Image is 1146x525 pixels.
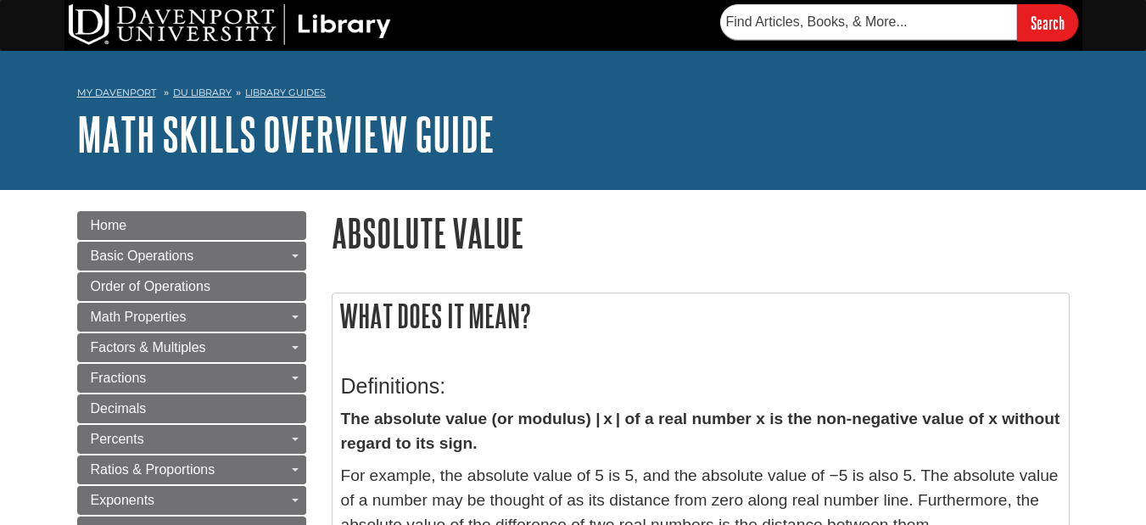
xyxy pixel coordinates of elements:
span: Ratios & Proportions [91,462,215,477]
span: Decimals [91,401,147,416]
a: Decimals [77,394,306,423]
a: Basic Operations [77,242,306,271]
span: Math Properties [91,310,187,324]
a: Home [77,211,306,240]
span: Exponents [91,493,155,507]
h3: Definitions: [341,374,1060,399]
span: Fractions [91,371,147,385]
a: Percents [77,425,306,454]
span: Order of Operations [91,279,210,293]
h1: Absolute Value [332,211,1070,254]
span: Percents [91,432,144,446]
nav: breadcrumb [77,81,1070,109]
a: DU Library [173,87,232,98]
form: Searches DU Library's articles, books, and more [720,4,1078,41]
input: Find Articles, Books, & More... [720,4,1017,40]
a: Order of Operations [77,272,306,301]
a: Math Skills Overview Guide [77,108,495,160]
strong: The absolute value (or modulus) | x | of a real number x is the non-negative value of x without r... [341,410,1060,452]
span: Basic Operations [91,249,194,263]
a: Math Properties [77,303,306,332]
span: Home [91,218,127,232]
h2: What does it mean? [333,293,1069,338]
input: Search [1017,4,1078,41]
a: My Davenport [77,86,156,100]
img: DU Library [69,4,391,45]
span: Factors & Multiples [91,340,206,355]
a: Exponents [77,486,306,515]
a: Fractions [77,364,306,393]
a: Library Guides [245,87,326,98]
a: Factors & Multiples [77,333,306,362]
a: Ratios & Proportions [77,455,306,484]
